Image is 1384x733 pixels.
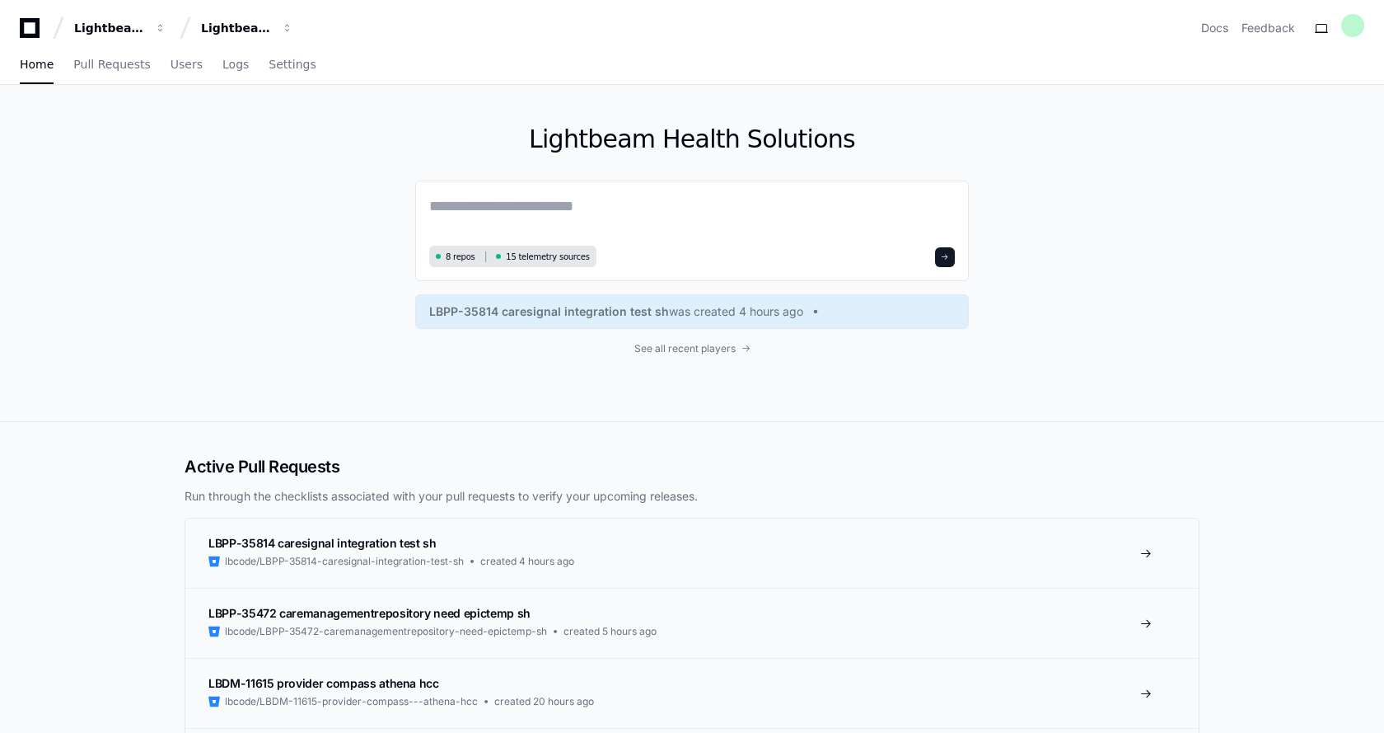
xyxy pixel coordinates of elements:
[74,20,145,36] div: Lightbeam Health
[1241,20,1295,36] button: Feedback
[225,695,478,708] span: lbcode/LBDM-11615-provider-compass---athena-hcc
[185,519,1199,588] a: LBPP-35814 caresignal integration test shlbcode/LBPP-35814-caresignal-integration-test-shcreated ...
[415,342,969,355] a: See all recent players
[415,125,969,154] h1: Lightbeam Health Solutions
[68,13,173,43] button: Lightbeam Health
[194,13,300,43] button: Lightbeam Health Solutions
[171,59,203,69] span: Users
[171,46,203,84] a: Users
[429,303,955,320] a: LBPP-35814 caresignal integration test shwas created 4 hours ago
[563,625,657,638] span: created 5 hours ago
[506,251,589,263] span: 15 telemetry sources
[494,695,594,708] span: created 20 hours ago
[20,59,54,69] span: Home
[208,606,531,620] span: LBPP-35472 caremanagementrepository need epictemp sh
[201,20,272,36] div: Lightbeam Health Solutions
[669,303,803,320] span: was created 4 hours ago
[185,488,1199,505] p: Run through the checklists associated with your pull requests to verify your upcoming releases.
[222,59,249,69] span: Logs
[634,342,736,355] span: See all recent players
[429,303,669,320] span: LBPP-35814 caresignal integration test sh
[185,658,1199,728] a: LBDM-11615 provider compass athena hcclbcode/LBDM-11615-provider-compass---athena-hcccreated 20 h...
[1201,20,1228,36] a: Docs
[446,251,475,263] span: 8 repos
[20,46,54,84] a: Home
[73,46,150,84] a: Pull Requests
[225,625,547,638] span: lbcode/LBPP-35472-caremanagementrepository-need-epictemp-sh
[269,59,316,69] span: Settings
[73,59,150,69] span: Pull Requests
[269,46,316,84] a: Settings
[208,676,439,690] span: LBDM-11615 provider compass athena hcc
[222,46,249,84] a: Logs
[480,555,574,568] span: created 4 hours ago
[185,455,1199,478] h2: Active Pull Requests
[225,555,464,568] span: lbcode/LBPP-35814-caresignal-integration-test-sh
[208,536,437,550] span: LBPP-35814 caresignal integration test sh
[185,588,1199,658] a: LBPP-35472 caremanagementrepository need epictemp shlbcode/LBPP-35472-caremanagementrepository-ne...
